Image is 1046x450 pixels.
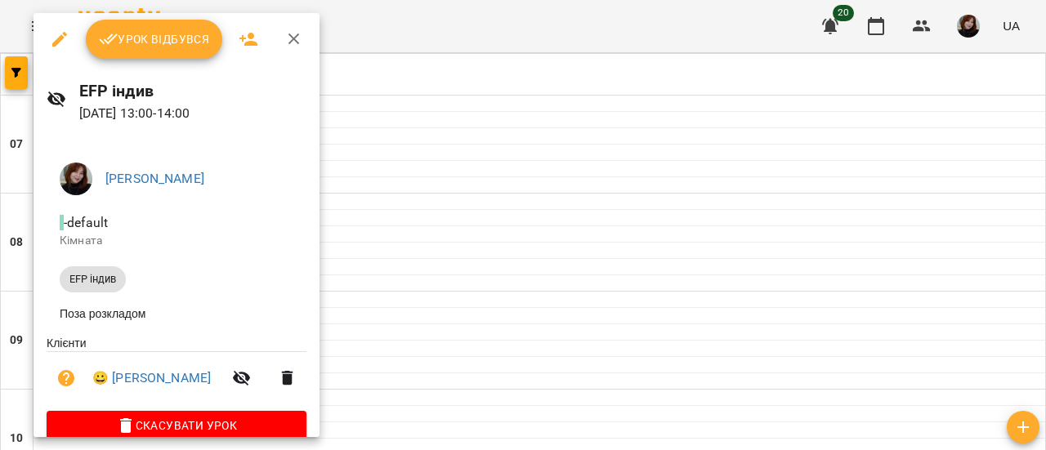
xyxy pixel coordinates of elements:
a: 😀 [PERSON_NAME] [92,368,211,388]
img: c0394d73d4d57a6b06aa057d87e8ed46.PNG [60,163,92,195]
button: Урок відбувся [86,20,223,59]
span: EFP індив [60,272,126,287]
span: Скасувати Урок [60,416,293,435]
span: Урок відбувся [99,29,210,49]
span: - default [60,215,111,230]
p: [DATE] 13:00 - 14:00 [79,104,307,123]
p: Кімната [60,233,293,249]
button: Скасувати Урок [47,411,306,440]
li: Поза розкладом [47,299,306,328]
h6: EFP індив [79,78,307,104]
ul: Клієнти [47,335,306,411]
a: [PERSON_NAME] [105,171,204,186]
button: Візит ще не сплачено. Додати оплату? [47,359,86,398]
